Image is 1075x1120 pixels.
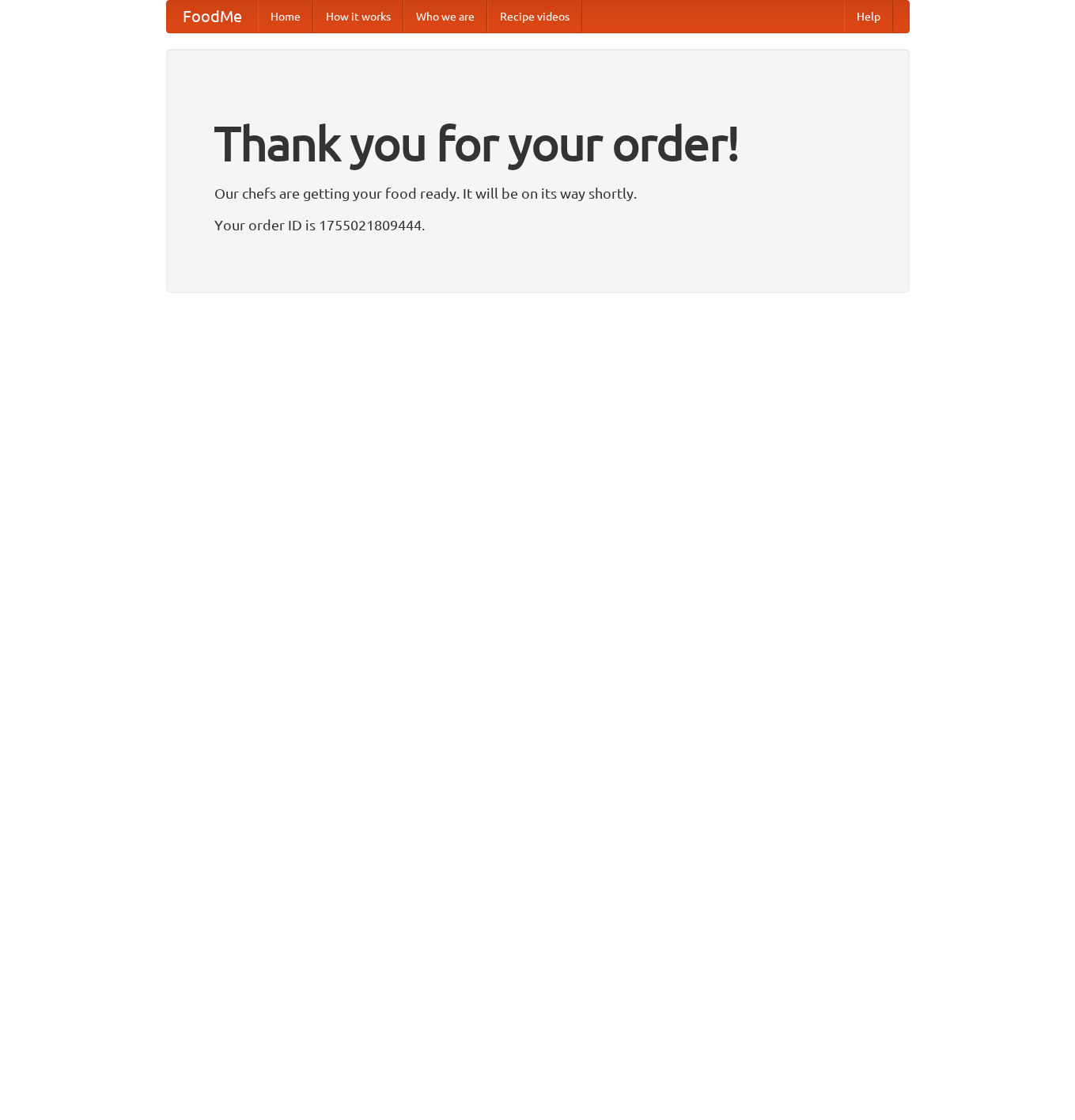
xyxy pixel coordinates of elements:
h1: Thank you for your order! [214,105,861,181]
a: Recipe videos [487,1,582,32]
a: How it works [313,1,403,32]
p: Your order ID is 1755021809444. [214,213,861,237]
p: Our chefs are getting your food ready. It will be on its way shortly. [214,181,861,205]
a: FoodMe [167,1,258,32]
a: Help [844,1,893,32]
a: Who we are [403,1,487,32]
a: Home [258,1,313,32]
